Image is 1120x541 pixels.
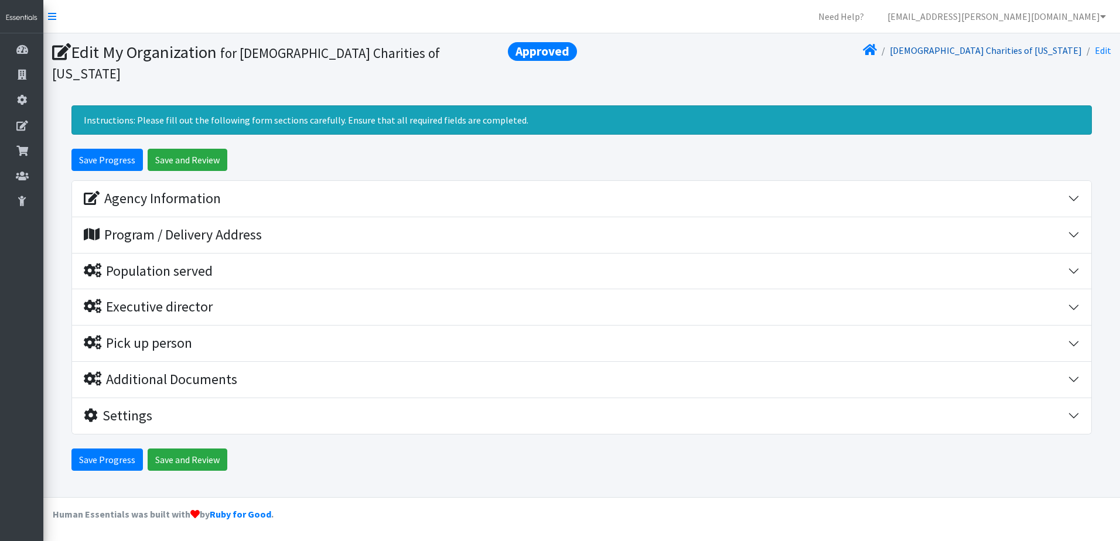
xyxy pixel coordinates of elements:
[84,335,192,352] div: Pick up person
[5,13,39,23] img: HumanEssentials
[72,181,1091,217] button: Agency Information
[71,105,1092,135] div: Instructions: Please fill out the following form sections carefully. Ensure that all required fie...
[878,5,1115,28] a: [EMAIL_ADDRESS][PERSON_NAME][DOMAIN_NAME]
[72,289,1091,325] button: Executive director
[210,508,271,520] a: Ruby for Good
[84,408,152,424] div: Settings
[148,448,227,471] input: Save and Review
[809,5,873,28] a: Need Help?
[72,398,1091,434] button: Settings
[1095,44,1111,56] a: Edit
[890,44,1082,56] a: [DEMOGRAPHIC_DATA] Charities of [US_STATE]
[71,149,143,171] input: Save Progress
[71,448,143,471] input: Save Progress
[84,190,221,207] div: Agency Information
[84,299,213,316] div: Executive director
[84,227,262,244] div: Program / Delivery Address
[52,44,440,82] small: for [DEMOGRAPHIC_DATA] Charities of [US_STATE]
[72,362,1091,398] button: Additional Documents
[53,508,274,520] strong: Human Essentials was built with by .
[72,254,1091,289] button: Population served
[148,149,227,171] input: Save and Review
[52,42,577,83] h1: Edit My Organization
[72,217,1091,253] button: Program / Delivery Address
[508,42,577,61] span: Approved
[84,263,213,280] div: Population served
[72,326,1091,361] button: Pick up person
[84,371,237,388] div: Additional Documents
